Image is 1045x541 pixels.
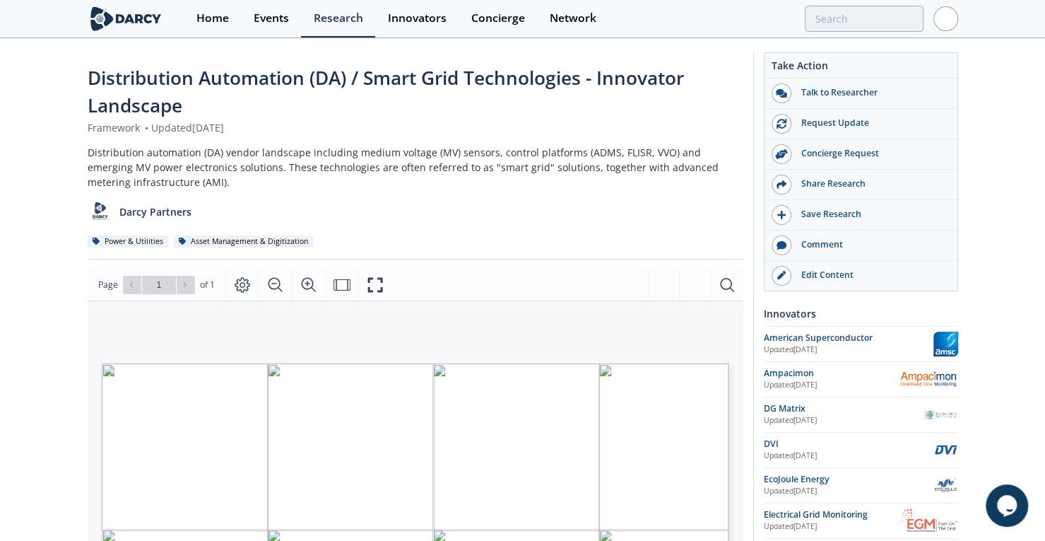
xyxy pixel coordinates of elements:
[764,380,899,391] div: Updated [DATE]
[254,13,289,24] div: Events
[923,402,958,427] img: DG Matrix
[550,13,596,24] div: Network
[196,13,229,24] div: Home
[899,368,958,391] img: Ampacimon
[764,344,933,356] div: Updated [DATE]
[791,238,950,251] div: Comment
[764,332,933,344] div: American Superconductor
[933,473,958,498] img: EcoJoule Energy
[764,402,923,415] div: DG Matrix
[174,235,314,248] div: Asset Management & Digitization
[764,261,957,291] a: Edit Content
[764,332,958,356] a: American Superconductor Updated[DATE] American Superconductor
[471,13,525,24] div: Concierge
[388,13,447,24] div: Innovators
[88,145,743,190] div: Distribution automation (DA) vendor landscape including medium voltage (MV) sensors, control plat...
[764,402,958,427] a: DG Matrix Updated[DATE] DG Matrix
[764,508,899,521] div: Electrical Grid Monitoring
[119,204,191,219] p: Darcy Partners
[899,508,958,533] img: Electrical Grid Monitoring
[314,13,363,24] div: Research
[764,367,958,392] a: Ampacimon Updated[DATE] Ampacimon
[805,6,923,32] input: Advanced Search
[791,208,950,221] div: Save Research
[791,147,950,160] div: Concierge Request
[764,450,933,462] div: Updated [DATE]
[764,521,899,533] div: Updated [DATE]
[933,438,958,463] img: DVI
[88,120,743,135] div: Framework Updated [DATE]
[791,117,950,129] div: Request Update
[764,473,933,486] div: EcoJoule Energy
[933,6,958,31] img: Profile
[764,58,957,78] div: Take Action
[764,301,958,326] div: Innovators
[88,235,169,248] div: Power & Utilities
[791,269,950,281] div: Edit Content
[764,508,958,533] a: Electrical Grid Monitoring Updated[DATE] Electrical Grid Monitoring
[764,486,933,497] div: Updated [DATE]
[764,415,923,426] div: Updated [DATE]
[764,438,933,450] div: DVI
[143,121,151,134] span: •
[764,473,958,498] a: EcoJoule Energy Updated[DATE] EcoJoule Energy
[986,484,1031,527] iframe: chat widget
[88,6,165,31] img: logo-wide.svg
[933,332,958,356] img: American Superconductor
[791,86,950,99] div: Talk to Researcher
[764,438,958,463] a: DVI Updated[DATE] DVI
[791,178,950,190] div: Share Research
[88,65,684,118] span: Distribution Automation (DA) / Smart Grid Technologies - Innovator Landscape
[764,367,899,380] div: Ampacimon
